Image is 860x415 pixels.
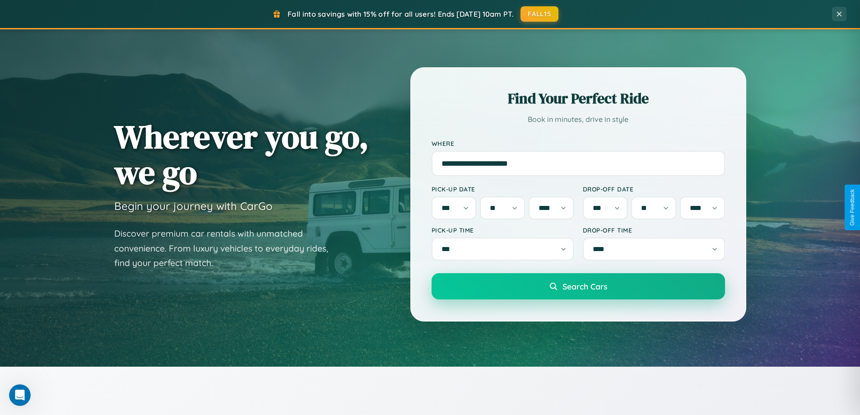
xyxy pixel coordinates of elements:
button: Search Cars [432,273,725,299]
p: Book in minutes, drive in style [432,113,725,126]
h2: Find Your Perfect Ride [432,89,725,108]
h1: Wherever you go, we go [114,119,369,190]
h3: Begin your journey with CarGo [114,199,273,213]
div: Give Feedback [849,189,855,226]
span: Fall into savings with 15% off for all users! Ends [DATE] 10am PT. [288,9,514,19]
span: Search Cars [562,281,607,291]
label: Drop-off Date [583,185,725,193]
iframe: Intercom live chat [9,384,31,406]
p: Discover premium car rentals with unmatched convenience. From luxury vehicles to everyday rides, ... [114,226,340,270]
label: Pick-up Date [432,185,574,193]
label: Drop-off Time [583,226,725,234]
button: FALL15 [521,6,558,22]
label: Where [432,140,725,147]
label: Pick-up Time [432,226,574,234]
